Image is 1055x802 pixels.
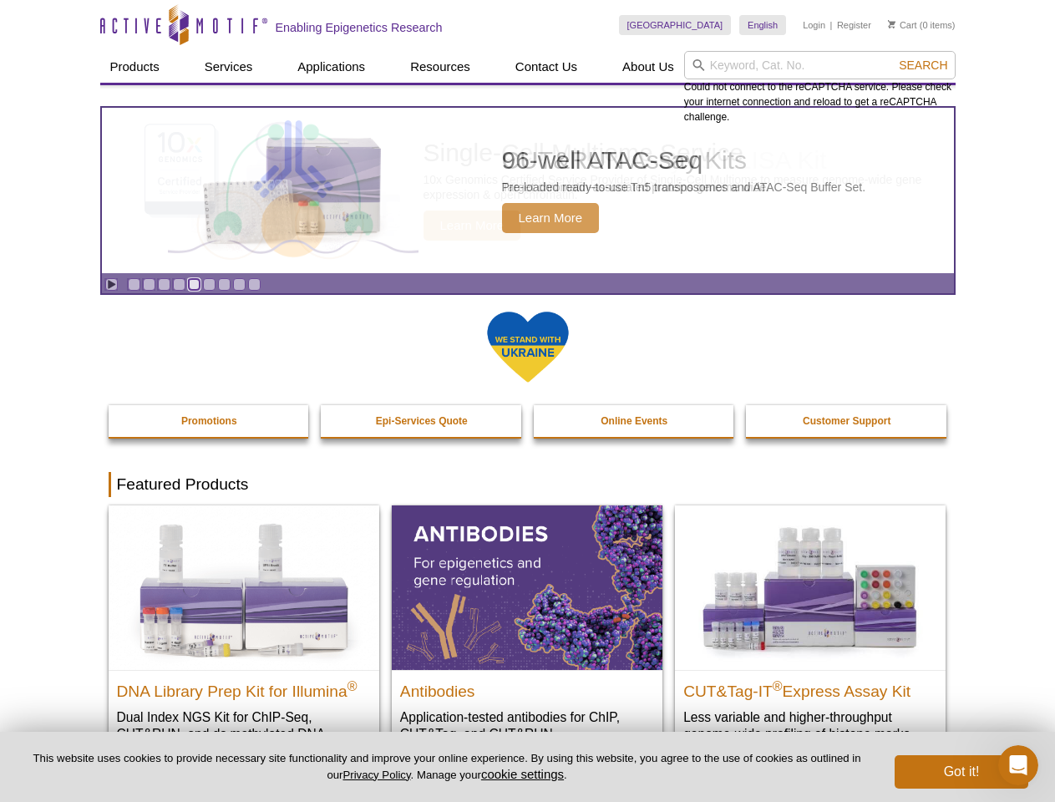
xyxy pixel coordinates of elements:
[117,708,371,759] p: Dual Index NGS Kit for ChIP-Seq, CUT&RUN, and ds methylated DNA assays.
[376,415,468,427] strong: Epi-Services Quote
[803,19,825,31] a: Login
[888,20,895,28] img: Your Cart
[683,708,937,743] p: Less variable and higher-throughput genome-wide profiling of histone marks​.
[342,769,410,781] a: Privacy Policy
[481,767,564,781] button: cookie settings
[803,415,890,427] strong: Customer Support
[195,51,263,83] a: Services
[400,675,654,700] h2: Antibodies
[248,278,261,291] a: Go to slide 9
[100,51,170,83] a: Products
[675,505,946,759] a: CUT&Tag-IT® Express Assay Kit CUT&Tag-IT®Express Assay Kit Less variable and higher-throughput ge...
[321,405,523,437] a: Epi-Services Quote
[27,751,867,783] p: This website uses cookies to provide necessary site functionality and improve your online experie...
[173,278,185,291] a: Go to slide 4
[109,505,379,775] a: DNA Library Prep Kit for Illumina DNA Library Prep Kit for Illumina® Dual Index NGS Kit for ChIP-...
[502,203,600,233] span: Learn More
[683,675,937,700] h2: CUT&Tag-IT Express Assay Kit
[181,415,237,427] strong: Promotions
[117,675,371,700] h2: DNA Library Prep Kit for Illumina
[276,20,443,35] h2: Enabling Epigenetics Research
[218,278,231,291] a: Go to slide 7
[505,51,587,83] a: Contact Us
[746,405,948,437] a: Customer Support
[128,278,140,291] a: Go to slide 1
[998,745,1038,785] iframe: Intercom live chat
[601,415,667,427] strong: Online Events
[233,278,246,291] a: Go to slide 8
[837,19,871,31] a: Register
[675,505,946,669] img: CUT&Tag-IT® Express Assay Kit
[773,678,783,693] sup: ®
[612,51,684,83] a: About Us
[158,278,170,291] a: Go to slide 3
[888,15,956,35] li: (0 items)
[400,708,654,743] p: Application-tested antibodies for ChIP, CUT&Tag, and CUT&RUN.
[888,19,917,31] a: Cart
[109,472,947,497] h2: Featured Products
[684,51,956,124] div: Could not connect to the reCAPTCHA service. Please check your internet connection and reload to g...
[109,505,379,669] img: DNA Library Prep Kit for Illumina
[502,180,866,195] p: Pre-loaded ready-to-use Tn5 transposomes and ATAC-Seq Buffer Set.
[486,310,570,384] img: We Stand With Ukraine
[400,51,480,83] a: Resources
[188,278,200,291] a: Go to slide 5
[894,58,952,73] button: Search
[619,15,732,35] a: [GEOGRAPHIC_DATA]
[895,755,1028,789] button: Got it!
[102,108,954,273] a: Active Motif Kit photo 96-well ATAC-Seq Pre-loaded ready-to-use Tn5 transposomes and ATAC-Seq Buf...
[899,58,947,72] span: Search
[203,278,216,291] a: Go to slide 6
[684,51,956,79] input: Keyword, Cat. No.
[392,505,662,669] img: All Antibodies
[109,405,311,437] a: Promotions
[102,108,954,273] article: 96-well ATAC-Seq
[534,405,736,437] a: Online Events
[830,15,833,35] li: |
[287,51,375,83] a: Applications
[347,678,358,693] sup: ®
[392,505,662,759] a: All Antibodies Antibodies Application-tested antibodies for ChIP, CUT&Tag, and CUT&RUN.
[502,148,866,173] h2: 96-well ATAC-Seq
[189,128,398,253] img: Active Motif Kit photo
[105,278,118,291] a: Toggle autoplay
[739,15,786,35] a: English
[143,278,155,291] a: Go to slide 2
